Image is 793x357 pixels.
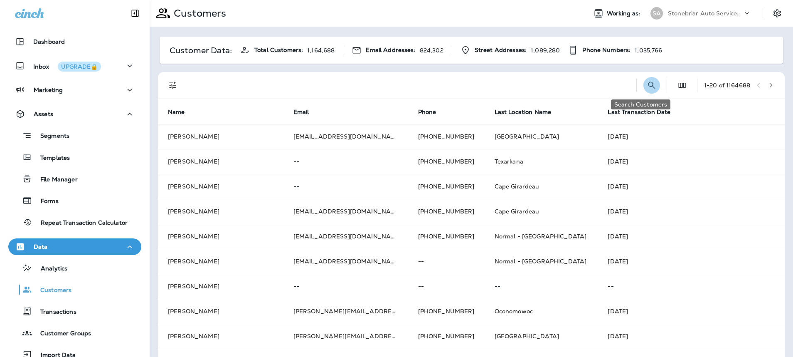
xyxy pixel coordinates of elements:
[420,47,443,54] p: 824,302
[608,109,670,116] span: Last Transaction Date
[674,77,690,94] button: Edit Fields
[61,64,98,69] div: UPGRADE🔒
[643,77,660,94] button: Search Customers
[598,199,785,224] td: [DATE]
[158,224,283,249] td: [PERSON_NAME]
[33,38,65,45] p: Dashboard
[8,57,141,74] button: InboxUPGRADE🔒
[34,111,53,117] p: Assets
[32,154,70,162] p: Templates
[158,274,283,299] td: [PERSON_NAME]
[283,299,408,324] td: [PERSON_NAME][EMAIL_ADDRESS][PERSON_NAME][DOMAIN_NAME]
[8,281,141,298] button: Customers
[408,124,485,149] td: [PHONE_NUMBER]
[598,224,785,249] td: [DATE]
[598,324,785,349] td: [DATE]
[608,283,775,290] p: --
[8,192,141,209] button: Forms
[8,238,141,255] button: Data
[32,219,128,227] p: Repeat Transaction Calculator
[168,109,185,116] span: Name
[307,47,335,54] p: 1,164,688
[283,199,408,224] td: [EMAIL_ADDRESS][DOMAIN_NAME]
[408,199,485,224] td: [PHONE_NUMBER]
[283,124,408,149] td: [EMAIL_ADDRESS][DOMAIN_NAME]
[495,307,533,315] span: Oconomowoc
[165,77,181,94] button: Filters
[475,47,527,54] span: Street Addresses:
[770,6,785,21] button: Settings
[123,5,147,22] button: Collapse Sidebar
[611,99,670,109] div: Search Customers
[254,47,303,54] span: Total Customers:
[598,174,785,199] td: [DATE]
[283,324,408,349] td: [PERSON_NAME][EMAIL_ADDRESS][PERSON_NAME][PERSON_NAME][DOMAIN_NAME]
[8,259,141,277] button: Analytics
[495,283,588,290] p: --
[650,7,663,20] div: SA
[408,299,485,324] td: [PHONE_NUMBER]
[170,7,226,20] p: Customers
[58,62,101,72] button: UPGRADE🔒
[32,176,78,184] p: File Manager
[8,126,141,144] button: Segments
[32,198,59,206] p: Forms
[8,302,141,320] button: Transactions
[418,109,436,116] span: Phone
[408,324,485,349] td: [PHONE_NUMBER]
[607,10,642,17] span: Working as:
[582,47,630,54] span: Phone Numbers:
[495,183,539,190] span: Cape Girardeau
[32,265,67,273] p: Analytics
[418,108,447,116] span: Phone
[283,249,408,274] td: [EMAIL_ADDRESS][DOMAIN_NAME]
[168,108,196,116] span: Name
[598,249,785,274] td: [DATE]
[158,249,283,274] td: [PERSON_NAME]
[635,47,662,54] p: 1,035,766
[495,133,559,140] span: [GEOGRAPHIC_DATA]
[293,109,309,116] span: Email
[598,149,785,174] td: [DATE]
[34,243,48,250] p: Data
[495,158,523,165] span: Texarkana
[8,106,141,122] button: Assets
[366,47,415,54] span: Email Addresses:
[408,224,485,249] td: [PHONE_NUMBER]
[158,299,283,324] td: [PERSON_NAME]
[495,258,587,265] span: Normal - [GEOGRAPHIC_DATA]
[8,149,141,166] button: Templates
[158,174,283,199] td: [PERSON_NAME]
[408,174,485,199] td: [PHONE_NUMBER]
[598,299,785,324] td: [DATE]
[33,62,101,70] p: Inbox
[418,283,475,290] p: --
[293,158,398,165] p: --
[704,82,750,89] div: 1 - 20 of 1164688
[293,183,398,190] p: --
[598,124,785,149] td: [DATE]
[32,330,91,338] p: Customer Groups
[283,224,408,249] td: [EMAIL_ADDRESS][DOMAIN_NAME]
[293,108,320,116] span: Email
[531,47,560,54] p: 1,089,280
[158,149,283,174] td: [PERSON_NAME]
[495,208,539,215] span: Cape Girardeau
[418,258,475,265] p: --
[158,199,283,224] td: [PERSON_NAME]
[8,82,141,98] button: Marketing
[34,87,63,93] p: Marketing
[32,132,69,141] p: Segments
[495,233,587,240] span: Normal - [GEOGRAPHIC_DATA]
[408,149,485,174] td: [PHONE_NUMBER]
[32,287,71,295] p: Customers
[495,332,559,340] span: [GEOGRAPHIC_DATA]
[668,10,743,17] p: Stonebriar Auto Services Group
[8,170,141,188] button: File Manager
[8,324,141,342] button: Customer Groups
[8,33,141,50] button: Dashboard
[8,213,141,231] button: Repeat Transaction Calculator
[32,308,76,316] p: Transactions
[608,108,681,116] span: Last Transaction Date
[293,283,398,290] p: --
